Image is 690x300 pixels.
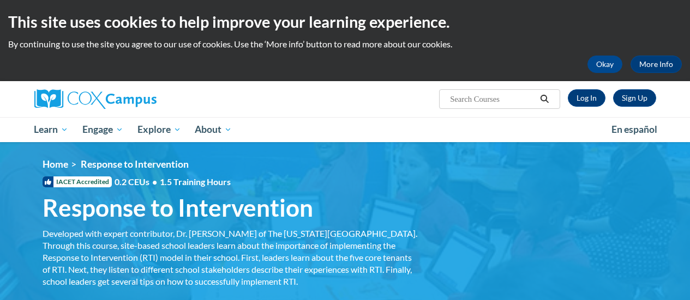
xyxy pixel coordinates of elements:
[449,93,536,106] input: Search Courses
[43,193,313,222] span: Response to Intervention
[43,176,112,187] span: IACET Accredited
[613,89,656,107] a: Register
[195,123,232,136] span: About
[75,117,130,142] a: Engage
[188,117,239,142] a: About
[34,89,157,109] img: Cox Campus
[82,123,123,136] span: Engage
[34,123,68,136] span: Learn
[8,38,682,50] p: By continuing to use the site you agree to our use of cookies. Use the ‘More info’ button to read...
[27,117,76,142] a: Learn
[34,89,231,109] a: Cox Campus
[26,117,664,142] div: Main menu
[611,124,657,135] span: En español
[568,89,605,107] a: Log In
[43,158,68,170] a: Home
[8,11,682,33] h2: This site uses cookies to help improve your learning experience.
[152,176,157,187] span: •
[604,118,664,141] a: En español
[160,176,231,187] span: 1.5 Training Hours
[81,158,189,170] span: Response to Intervention
[115,176,231,188] span: 0.2 CEUs
[130,117,188,142] a: Explore
[43,228,419,287] div: Developed with expert contributor, Dr. [PERSON_NAME] of The [US_STATE][GEOGRAPHIC_DATA]. Through ...
[631,56,682,73] a: More Info
[587,56,622,73] button: Okay
[137,123,181,136] span: Explore
[536,93,553,106] button: Search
